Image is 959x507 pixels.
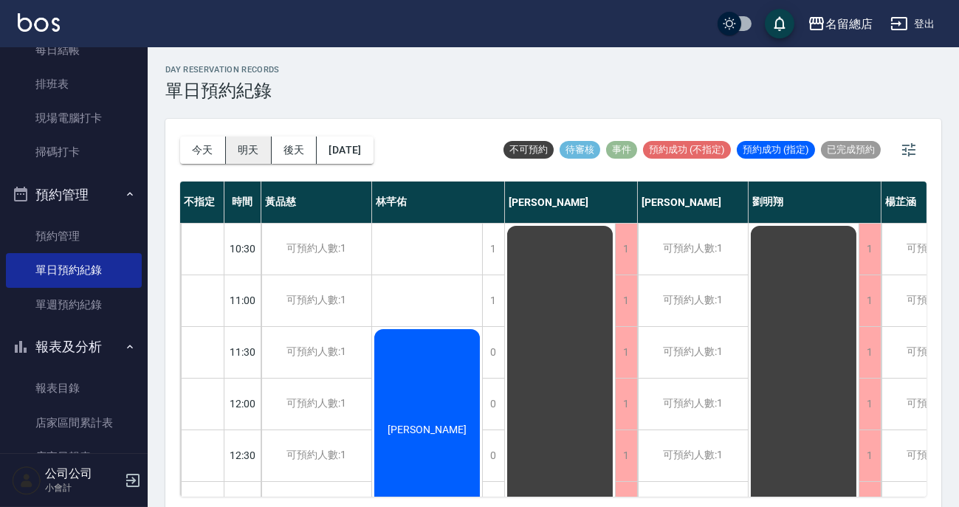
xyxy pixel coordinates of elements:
[6,176,142,214] button: 預約管理
[224,275,261,326] div: 11:00
[560,143,600,156] span: 待審核
[482,379,504,430] div: 0
[615,430,637,481] div: 1
[615,224,637,275] div: 1
[859,430,881,481] div: 1
[261,275,371,326] div: 可預約人數:1
[180,182,224,223] div: 不指定
[180,137,226,164] button: 今天
[638,182,749,223] div: [PERSON_NAME]
[45,466,120,481] h5: 公司公司
[12,466,41,495] img: Person
[6,67,142,101] a: 排班表
[18,13,60,32] img: Logo
[6,406,142,440] a: 店家區間累計表
[505,182,638,223] div: [PERSON_NAME]
[638,275,748,326] div: 可預約人數:1
[6,135,142,169] a: 掃碼打卡
[6,328,142,366] button: 報表及分析
[765,9,794,38] button: save
[261,182,372,223] div: 黃品慈
[482,327,504,378] div: 0
[638,430,748,481] div: 可預約人數:1
[317,137,373,164] button: [DATE]
[6,371,142,405] a: 報表目錄
[859,327,881,378] div: 1
[261,379,371,430] div: 可預約人數:1
[6,253,142,287] a: 單日預約紀錄
[6,101,142,135] a: 現場電腦打卡
[224,326,261,378] div: 11:30
[821,143,881,156] span: 已完成預約
[482,224,504,275] div: 1
[615,379,637,430] div: 1
[737,143,815,156] span: 預約成功 (指定)
[638,327,748,378] div: 可預約人數:1
[6,219,142,253] a: 預約管理
[859,379,881,430] div: 1
[385,424,470,435] span: [PERSON_NAME]
[606,143,637,156] span: 事件
[615,275,637,326] div: 1
[6,288,142,322] a: 單週預約紀錄
[224,223,261,275] div: 10:30
[749,182,881,223] div: 劉明翔
[165,65,280,75] h2: day Reservation records
[615,327,637,378] div: 1
[224,430,261,481] div: 12:30
[503,143,554,156] span: 不可預約
[638,224,748,275] div: 可預約人數:1
[165,80,280,101] h3: 單日預約紀錄
[638,379,748,430] div: 可預約人數:1
[261,224,371,275] div: 可預約人數:1
[859,224,881,275] div: 1
[372,182,505,223] div: 林芊佑
[45,481,120,494] p: 小會計
[261,327,371,378] div: 可預約人數:1
[884,10,941,38] button: 登出
[226,137,272,164] button: 明天
[261,430,371,481] div: 可預約人數:1
[482,275,504,326] div: 1
[224,378,261,430] div: 12:00
[859,275,881,326] div: 1
[482,430,504,481] div: 0
[6,440,142,474] a: 店家日報表
[643,143,731,156] span: 預約成功 (不指定)
[224,182,261,223] div: 時間
[272,137,317,164] button: 後天
[802,9,879,39] button: 名留總店
[6,33,142,67] a: 每日結帳
[825,15,873,33] div: 名留總店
